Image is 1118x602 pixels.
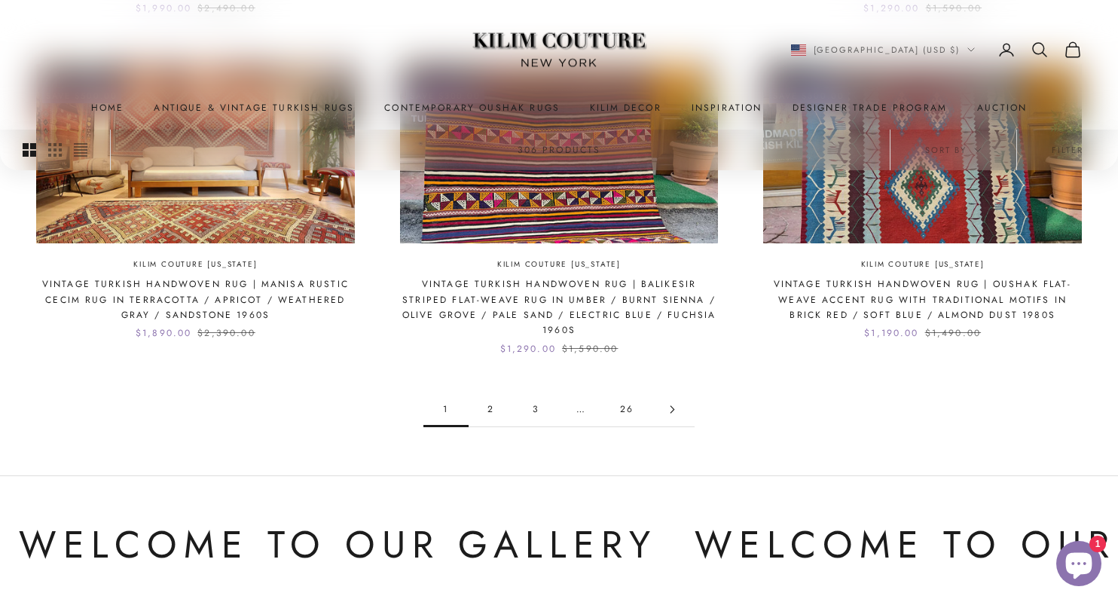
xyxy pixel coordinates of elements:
[649,393,695,426] a: Go to page 2
[861,258,985,271] a: Kilim Couture [US_STATE]
[465,14,653,86] img: Logo of Kilim Couture New York
[791,41,1083,59] nav: Secondary navigation
[590,100,661,115] summary: Kilim Decor
[23,130,36,170] button: Switch to larger product images
[514,393,559,426] a: Go to page 3
[1052,541,1106,590] inbox-online-store-chat: Shopify online store chat
[791,43,976,57] button: Change country or currency
[384,100,560,115] a: Contemporary Oushak Rugs
[925,325,981,341] compare-at-price: $1,490.00
[136,325,191,341] sale-price: $1,890.00
[197,325,255,341] compare-at-price: $2,390.00
[154,100,354,115] a: Antique & Vintage Turkish Rugs
[763,277,1082,322] a: Vintage Turkish Handwoven Rug | Oushak Flat-Weave Accent Rug with Traditional Motifs in Brick Red...
[890,130,1016,170] button: Sort by
[497,258,621,271] a: Kilim Couture [US_STATE]
[36,100,1082,115] nav: Primary navigation
[977,100,1027,115] a: Auction
[36,277,355,322] a: Vintage Turkish Handwoven Rug | Manisa Rustic Cecim Rug in Terracotta / Apricot / Weathered Gray ...
[518,142,601,157] p: 306 products
[19,514,657,576] p: Welcome to Our Gallery
[74,130,87,170] button: Switch to compact product images
[423,393,695,427] nav: Pagination navigation
[562,341,618,356] compare-at-price: $1,590.00
[91,100,124,115] a: Home
[48,130,62,170] button: Switch to smaller product images
[814,43,961,57] span: [GEOGRAPHIC_DATA] (USD $)
[500,341,556,356] sale-price: $1,290.00
[423,393,469,426] span: 1
[1017,130,1118,170] button: Filter
[133,258,257,271] a: Kilim Couture [US_STATE]
[604,393,649,426] a: Go to page 26
[791,44,806,56] img: United States
[400,277,719,338] a: Vintage Turkish Handwoven Rug | Balikesir Striped Flat-Weave Rug in Umber / Burnt Sienna / Olive ...
[864,325,918,341] sale-price: $1,190.00
[925,143,982,157] span: Sort by
[692,100,762,115] a: Inspiration
[469,393,514,426] a: Go to page 2
[559,393,604,426] span: …
[793,100,948,115] a: Designer Trade Program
